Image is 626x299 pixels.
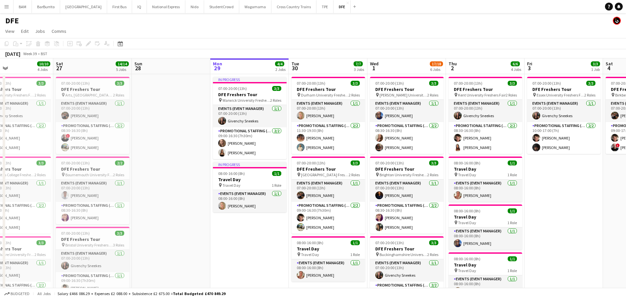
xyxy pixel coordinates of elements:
button: BAM [13,0,32,13]
button: StudentCrowd [204,0,239,13]
a: Comms [49,27,69,35]
span: Total Budgeted £470 849.29 [173,291,225,296]
button: Nido [185,0,204,13]
button: Cross Country Trains [271,0,316,13]
div: [DATE] [5,51,20,57]
button: National Express [147,0,185,13]
button: Wagamama [239,0,271,13]
span: Jobs [35,28,45,34]
button: DFE [334,0,351,13]
h1: DFE [5,16,19,26]
span: Budgeted [11,291,30,296]
div: BST [41,51,47,56]
a: Jobs [33,27,48,35]
button: IQ [132,0,147,13]
button: First Bus [107,0,132,13]
span: Comms [52,28,66,34]
span: Edit [21,28,29,34]
app-user-avatar: Tim Bodenham [613,17,621,25]
button: TPE [316,0,334,13]
span: View [5,28,14,34]
button: BarBurrito [32,0,60,13]
span: Week 39 [22,51,38,56]
button: [GEOGRAPHIC_DATA] [60,0,107,13]
a: Edit [18,27,31,35]
a: View [3,27,17,35]
button: Budgeted [3,290,31,297]
span: All jobs [36,291,52,296]
div: Salary £466 086.29 + Expenses £2 088.00 + Subsistence £2 675.00 = [58,291,225,296]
